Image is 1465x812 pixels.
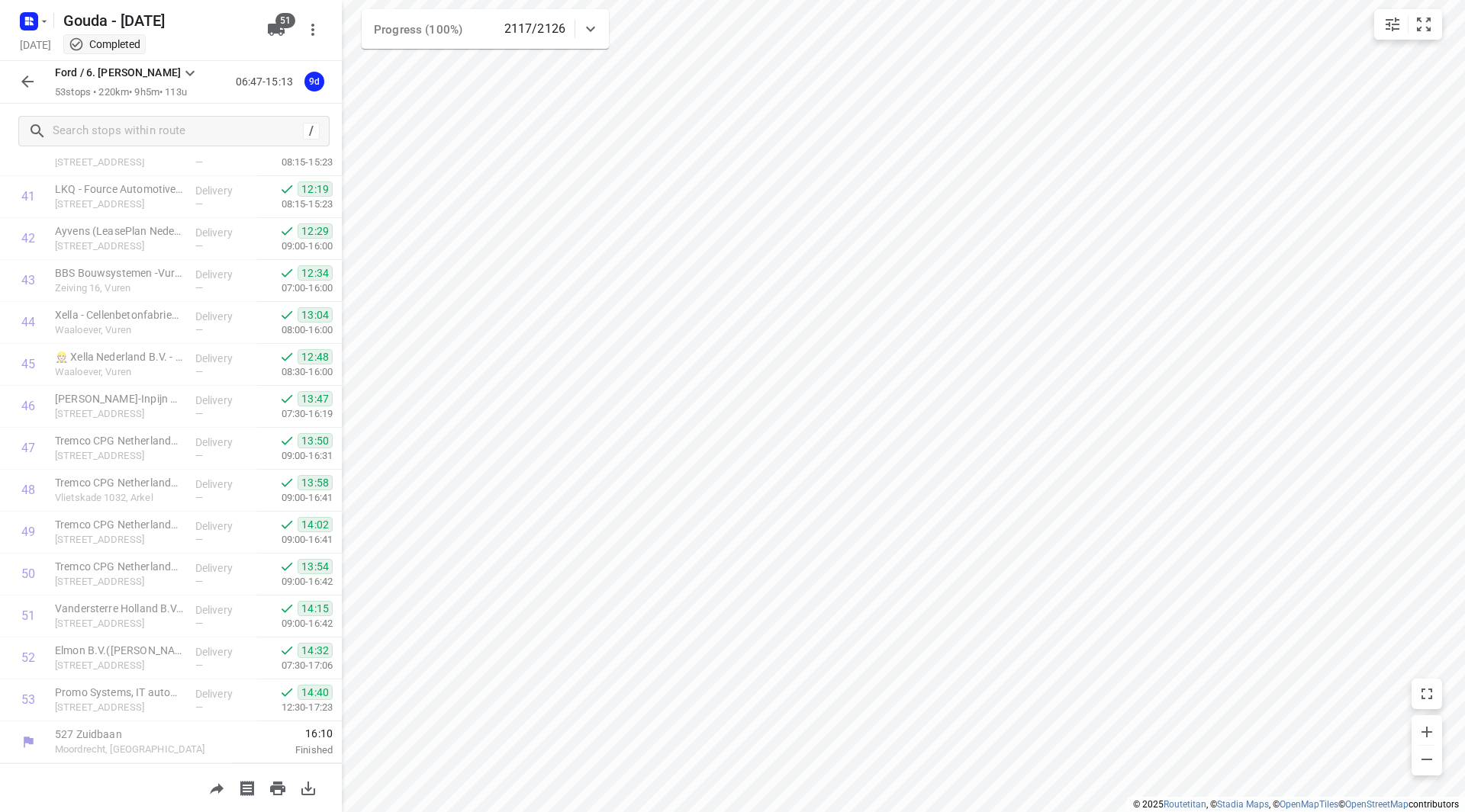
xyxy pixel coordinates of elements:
span: — [195,492,203,503]
p: Van Dijk-Inpijn Engineering B.V.(Marielle de Jong) [55,391,183,406]
p: [STREET_ADDRESS] [55,532,183,547]
p: Delivery [195,518,252,534]
p: Vandersterre Holland B.V. - Meerkerk(Nancy Groenenberg) [55,601,183,616]
svg: Done [279,643,295,658]
p: Finished [232,743,333,758]
span: 13:50 [298,433,333,448]
span: — [195,576,203,587]
a: OpenMapTiles [1280,799,1338,810]
div: 48 [21,483,35,497]
p: 09:00-16:41 [257,490,333,505]
p: Delivery [195,644,252,660]
a: Routetitan [1164,799,1206,810]
svg: Done [279,265,295,281]
p: 08:30-16:00 [257,364,333,380]
span: — [195,618,203,629]
p: Delivery [195,225,252,240]
p: Vlietskade 1032, Arkel [55,490,183,505]
p: [STREET_ADDRESS] [55,448,183,464]
span: — [195,240,203,252]
p: 07:00-16:00 [257,281,333,296]
p: Promo Systems, IT automatisering, systeembeheer, netwerken, cloud en telefonie(Marco Eegdeman) [55,685,183,700]
p: Delivery [195,183,252,198]
p: Waaloever, Vuren [55,323,183,338]
span: 12:29 [298,223,333,239]
span: — [195,701,203,713]
p: Tremco CPG Netherlands B.V. - Locatie Vlietskade 1509(Tremco CPG - Arkel) [55,517,183,532]
p: 08:15-15:23 [257,155,333,170]
span: Download route [293,780,324,794]
p: Delivery [195,351,252,366]
p: 09:00-16:31 [257,448,333,464]
p: 09:00-16:41 [257,532,333,547]
span: 51 [275,13,295,28]
div: small contained button group [1374,9,1442,40]
p: Delivery [195,477,252,492]
span: — [195,450,203,461]
span: 12:19 [298,181,333,197]
p: 08:00-16:00 [257,323,333,338]
span: — [195,534,203,545]
p: 09:00-16:42 [257,616,333,631]
p: Ambachtsweg 25, Groot-ammers [55,658,183,673]
p: Delivery [195,560,252,576]
p: 08:15-15:23 [257,197,333,212]
div: 42 [21,231,35,246]
button: More [298,14,328,45]
span: 16:10 [232,726,333,741]
a: Stadia Maps [1217,799,1269,810]
div: 51 [21,608,35,623]
p: [STREET_ADDRESS] [55,239,183,254]
span: — [195,660,203,671]
svg: Done [279,307,295,323]
span: — [195,366,203,377]
span: Print route [262,780,293,794]
p: Buys Ballotstraat 3, Gorinchem [55,197,183,212]
span: — [195,198,203,210]
button: Map settings [1377,9,1408,40]
p: 👷🏻 Xella Nederland B.V. - Hoofdkantoor(Michel Hol) [55,349,183,364]
p: 53 stops • 220km • 9h5m • 113u [55,85,199,100]
p: BBS Bouwsystemen -Vuren(Leon de Brouwer) [55,265,183,281]
div: 44 [21,315,35,329]
p: Wilhelminastraat 71, Langerak [55,700,183,715]
p: Waaloever, Vuren [55,364,183,380]
p: Xella - Cellenbetonfabriek en Lijmfabriek - Vuren(Michel Hol ) [55,307,183,323]
span: Share route [201,780,232,794]
div: 50 [21,566,35,581]
span: Assigned to 9. Carl de Wild [299,74,330,88]
p: Ayvens (LeasePlan Nederland) - Vuren(Madelon de Graan) [55,223,183,239]
p: 2117/2126 [504,20,565,38]
span: 13:47 [298,391,333,406]
span: Progress (100%) [374,23,462,37]
span: 13:54 [298,559,333,574]
p: 09:00-16:42 [257,574,333,589]
svg: Done [279,181,295,197]
svg: Done [279,223,295,239]
div: 46 [21,399,35,413]
svg: Done [279,391,295,406]
li: © 2025 , © , © © contributors [1133,799,1459,810]
p: Tremco CPG Netherlands B.V. - Locatie Vlietskade 4007(Jan van den Heuvel Sander van den Bogaard /... [55,559,183,574]
span: 14:32 [298,643,333,658]
p: Elmon B.V.(Monique Broer) [55,643,183,658]
button: 51 [261,14,291,45]
input: Search stops within route [53,120,303,143]
svg: Done [279,685,295,700]
svg: Done [279,349,295,364]
p: Delivery [195,686,252,701]
p: 12:30-17:23 [257,700,333,715]
p: [STREET_ADDRESS] [55,406,183,422]
p: Delivery [195,393,252,408]
p: 06:47-15:13 [236,74,299,90]
p: 09:00-16:00 [257,239,333,254]
div: 52 [21,650,35,665]
p: [STREET_ADDRESS] [55,155,183,170]
p: 07:30-17:06 [257,658,333,673]
span: 13:04 [298,307,333,323]
a: OpenStreetMap [1345,799,1409,810]
span: 12:34 [298,265,333,281]
div: 47 [21,441,35,455]
span: Print shipping labels [232,780,262,794]
div: Progress (100%)2117/2126 [362,9,609,49]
